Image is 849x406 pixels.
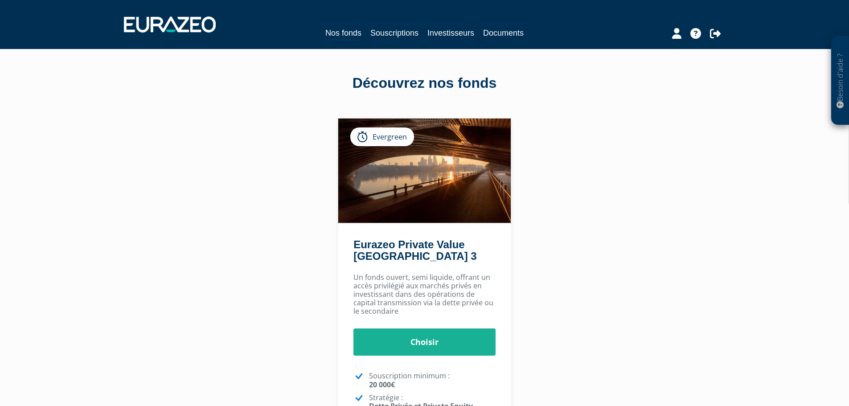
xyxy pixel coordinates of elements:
a: Choisir [353,328,496,356]
div: Découvrez nos fonds [171,73,679,94]
a: Nos fonds [325,27,361,41]
p: Souscription minimum : [369,372,496,389]
img: 1732889491-logotype_eurazeo_blanc_rvb.png [124,16,216,33]
p: Besoin d'aide ? [835,41,845,121]
div: Evergreen [350,127,414,146]
a: Souscriptions [370,27,418,39]
a: Documents [483,27,524,39]
img: Eurazeo Private Value Europe 3 [338,119,511,223]
a: Eurazeo Private Value [GEOGRAPHIC_DATA] 3 [353,238,476,262]
strong: 20 000€ [369,380,395,390]
a: Investisseurs [427,27,474,39]
p: Un fonds ouvert, semi liquide, offrant un accès privilégié aux marchés privés en investissant dan... [353,273,496,316]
